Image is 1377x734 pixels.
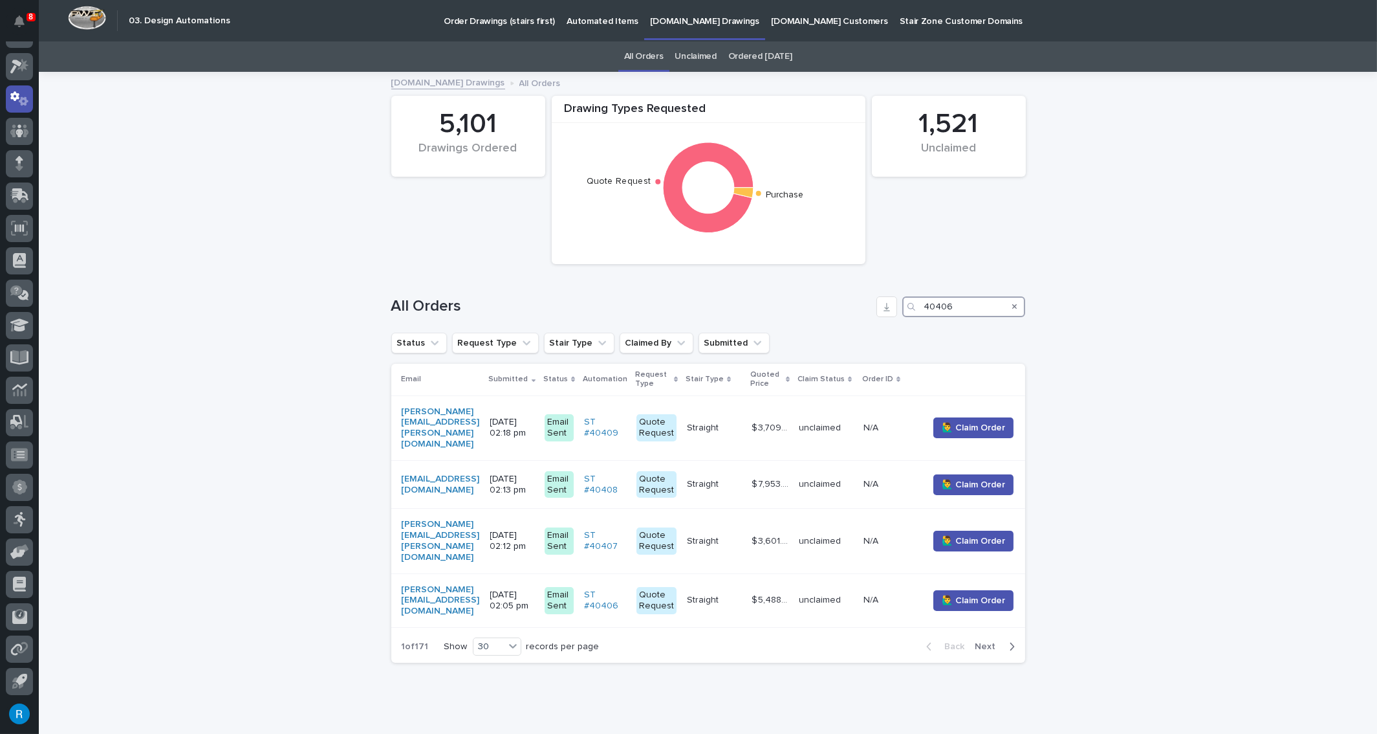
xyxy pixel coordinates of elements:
p: $ 5,488.00 [752,592,791,606]
p: Status [543,372,568,386]
button: Submitted [699,333,770,353]
tr: [PERSON_NAME][EMAIL_ADDRESS][PERSON_NAME][DOMAIN_NAME] [DATE] 02:18 pmEmail SentST #40409 Quote R... [391,395,1035,460]
p: unclaimed [799,536,853,547]
p: unclaimed [799,595,853,606]
p: [DATE] 02:18 pm [490,417,534,439]
p: Show [444,641,468,652]
p: All Orders [519,75,561,89]
p: N/A [863,476,881,490]
div: 1,521 [894,108,1004,140]
button: Next [970,641,1025,652]
p: records per page [526,641,600,652]
a: ST #40408 [584,474,626,496]
p: Submitted [489,372,528,386]
p: Straight [687,533,721,547]
button: users-avatar [6,700,33,728]
button: Stair Type [544,333,614,353]
div: 30 [473,640,504,654]
text: Purchase [766,191,804,200]
button: 🙋‍♂️ Claim Order [933,417,1014,438]
h1: All Orders [391,297,871,316]
div: Drawing Types Requested [552,102,865,124]
div: Quote Request [636,414,677,441]
div: Email Sent [545,414,574,441]
a: All Orders [624,41,664,72]
a: [PERSON_NAME][EMAIL_ADDRESS][PERSON_NAME][DOMAIN_NAME] [402,519,480,562]
button: Claimed By [620,333,693,353]
p: [DATE] 02:12 pm [490,530,534,552]
p: Stair Type [686,372,724,386]
button: 🙋‍♂️ Claim Order [933,474,1014,495]
div: Quote Request [636,587,677,614]
p: Order ID [862,372,893,386]
div: Unclaimed [894,142,1004,169]
button: 🙋‍♂️ Claim Order [933,531,1014,551]
p: 1 of 171 [391,631,439,663]
p: Request Type [635,368,671,392]
span: Back [937,642,965,651]
a: Ordered [DATE] [728,41,792,72]
p: Quoted Price [750,368,783,392]
p: Claim Status [797,372,845,386]
div: Email Sent [545,587,574,614]
span: 🙋‍♂️ Claim Order [942,478,1005,491]
p: Straight [687,420,721,434]
button: Back [916,641,970,652]
span: 🙋‍♂️ Claim Order [942,535,1005,548]
a: [EMAIL_ADDRESS][DOMAIN_NAME] [402,474,480,496]
div: Quote Request [636,528,677,555]
div: Drawings Ordered [413,142,523,169]
button: 🙋‍♂️ Claim Order [933,590,1014,611]
div: Email Sent [545,528,574,555]
p: Email [402,372,422,386]
div: 5,101 [413,108,523,140]
p: Straight [687,592,721,606]
p: $ 3,709.00 [752,420,791,434]
p: Straight [687,476,721,490]
p: N/A [863,592,881,606]
span: 🙋‍♂️ Claim Order [942,421,1005,434]
a: [PERSON_NAME][EMAIL_ADDRESS][DOMAIN_NAME] [402,584,480,617]
a: ST #40407 [584,530,626,552]
p: [DATE] 02:05 pm [490,590,534,612]
span: Next [975,642,1004,651]
p: [DATE] 02:13 pm [490,474,534,496]
a: Unclaimed [675,41,717,72]
div: Quote Request [636,471,677,498]
tr: [EMAIL_ADDRESS][DOMAIN_NAME] [DATE] 02:13 pmEmail SentST #40408 Quote RequestStraightStraight $ 7... [391,460,1035,509]
p: $ 7,953.00 [752,476,791,490]
input: Search [902,296,1025,317]
button: Status [391,333,447,353]
a: [DOMAIN_NAME] Drawings [391,74,505,89]
img: Workspace Logo [68,6,106,30]
p: N/A [863,420,881,434]
p: N/A [863,533,881,547]
a: ST #40409 [584,417,626,439]
p: $ 3,601.00 [752,533,791,547]
button: Request Type [452,333,539,353]
a: ST #40406 [584,590,626,612]
tr: [PERSON_NAME][EMAIL_ADDRESS][DOMAIN_NAME] [DATE] 02:05 pmEmail SentST #40406 Quote RequestStraigh... [391,573,1035,627]
p: unclaimed [799,423,853,434]
h2: 03. Design Automations [129,16,230,27]
span: 🙋‍♂️ Claim Order [942,594,1005,607]
button: Notifications [6,8,33,35]
p: 8 [28,12,33,21]
div: Notifications8 [16,16,33,36]
text: Quote Request [587,177,651,186]
div: Email Sent [545,471,574,498]
p: unclaimed [799,479,853,490]
tr: [PERSON_NAME][EMAIL_ADDRESS][PERSON_NAME][DOMAIN_NAME] [DATE] 02:12 pmEmail SentST #40407 Quote R... [391,509,1035,573]
p: Automation [583,372,627,386]
a: [PERSON_NAME][EMAIL_ADDRESS][PERSON_NAME][DOMAIN_NAME] [402,406,480,450]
